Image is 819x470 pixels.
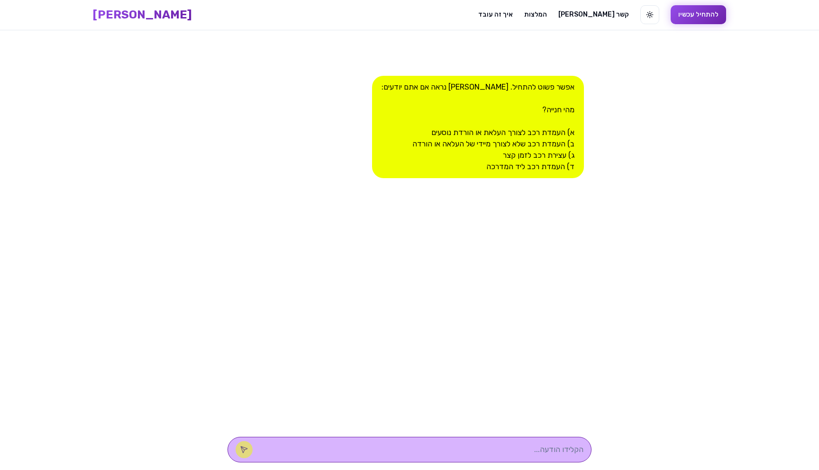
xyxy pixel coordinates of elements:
a: המלצות [524,10,547,19]
button: להתחיל עכשיו [671,5,726,24]
a: איך זה עובד [478,10,513,19]
div: אפשר פשוט להתחיל. [PERSON_NAME] נראה אם אתם יודעים: מהי חנייה? א) העמדת רכב לצורך העלאת או הורדת ... [372,76,584,178]
a: [PERSON_NAME] [93,7,192,22]
a: [PERSON_NAME] קשר [558,10,629,19]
